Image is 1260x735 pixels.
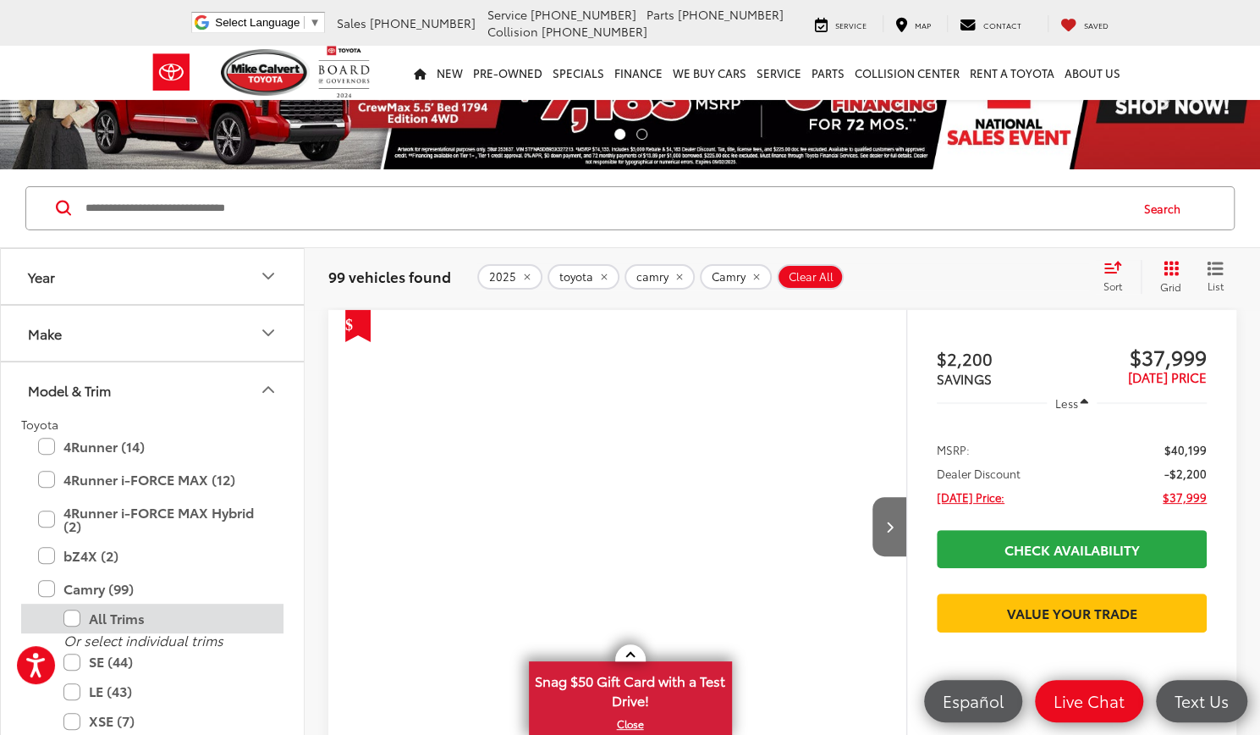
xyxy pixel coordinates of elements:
img: Mike Calvert Toyota [221,49,311,96]
a: Service [802,15,879,32]
a: WE BUY CARS [668,46,751,100]
span: Sort [1103,279,1122,293]
a: Service [751,46,806,100]
a: Live Chat [1035,680,1143,722]
label: LE (43) [63,677,267,706]
button: Select sort value [1095,260,1141,294]
button: Next image [872,497,906,556]
div: Make [28,325,62,341]
span: [DATE] Price: [937,489,1004,506]
label: Camry (99) [38,574,267,604]
label: 4Runner (14) [38,432,267,461]
span: [PHONE_NUMBER] [542,23,647,40]
div: Year [28,268,55,285]
label: bZ4X (2) [38,541,267,571]
button: Search [1128,187,1205,229]
span: Service [487,6,527,23]
span: Dealer Discount [937,465,1021,482]
a: Rent a Toyota [965,46,1059,100]
button: remove toyota [547,264,619,290]
span: Service [835,19,867,30]
button: MakeMake [1,306,305,361]
span: Clear All [789,270,834,284]
span: Map [915,19,931,30]
button: remove camry [624,264,695,290]
span: Grid [1160,279,1181,294]
span: Text Us [1166,690,1237,711]
span: 99 vehicles found [328,266,451,286]
span: Select Language [215,16,300,29]
span: Español [934,690,1012,711]
a: Check Availability [937,530,1207,568]
span: List [1207,279,1224,293]
span: Camry [712,270,746,284]
a: Collision Center [850,46,965,100]
a: New [432,46,468,100]
a: Finance [609,46,668,100]
a: Contact [947,15,1034,32]
span: camry [636,270,669,284]
a: Value Your Trade [937,594,1207,632]
span: toyota [559,270,593,284]
span: 2025 [489,270,516,284]
span: [PHONE_NUMBER] [531,6,636,23]
span: $37,999 [1071,344,1207,369]
div: Model & Trim [258,379,278,400]
span: SAVINGS [937,369,992,388]
a: Home [409,46,432,100]
button: Model & TrimModel & Trim [1,362,305,417]
span: Get Price Drop Alert [345,310,371,342]
span: Collision [487,23,538,40]
a: Parts [806,46,850,100]
a: Pre-Owned [468,46,547,100]
span: $40,199 [1164,441,1207,458]
span: [PHONE_NUMBER] [678,6,784,23]
span: Sales [337,14,366,31]
span: [DATE] PRICE [1128,367,1207,386]
span: -$2,200 [1164,465,1207,482]
span: Toyota [21,416,58,433]
button: YearYear [1,249,305,304]
button: Clear All [777,264,844,290]
i: Or select individual trims [63,630,223,649]
a: My Saved Vehicles [1048,15,1121,32]
label: 4Runner i-FORCE MAX (12) [38,465,267,495]
span: Snag $50 Gift Card with a Test Drive! [531,663,730,715]
a: Text Us [1156,680,1247,722]
label: 4Runner i-FORCE MAX Hybrid (2) [38,498,267,541]
a: About Us [1059,46,1125,100]
div: Make [258,323,278,343]
img: Toyota [140,45,203,100]
button: Grid View [1141,260,1194,294]
a: Select Language​ [215,16,320,29]
button: Less [1047,388,1098,418]
div: Model & Trim [28,382,111,398]
span: [PHONE_NUMBER] [370,14,476,31]
a: Map [883,15,944,32]
button: remove 2025 [477,264,542,290]
label: All Trims [63,604,267,633]
label: SE (44) [63,647,267,677]
span: MSRP: [937,441,970,458]
button: List View [1194,260,1236,294]
a: Español [924,680,1022,722]
button: remove Camry [700,264,772,290]
span: Saved [1084,19,1109,30]
a: Specials [547,46,609,100]
span: Less [1054,395,1077,411]
span: $37,999 [1163,489,1207,506]
span: $2,200 [937,345,1072,371]
span: ▼ [309,16,320,29]
div: Year [258,266,278,286]
span: Live Chat [1045,690,1133,711]
span: Contact [983,19,1021,30]
span: Parts [647,6,674,23]
input: Search by Make, Model, or Keyword [84,188,1128,229]
span: ​ [304,16,305,29]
